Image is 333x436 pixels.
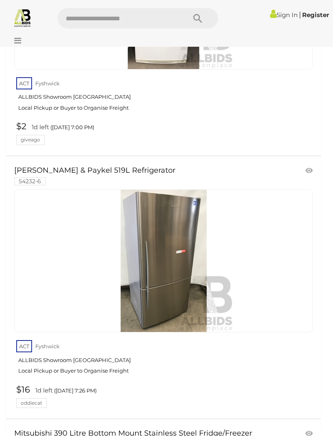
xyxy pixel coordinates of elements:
[16,76,313,117] a: ACT Fyshwick ALLBIDS Showroom [GEOGRAPHIC_DATA] Local Pickup or Buyer to Organise Freight
[177,8,218,28] button: Search
[14,121,315,145] a: $2 1d left ([DATE] 7:00 PM) giveago
[13,8,32,27] img: Allbids.com.au
[14,167,265,185] a: [PERSON_NAME] & Paykel 519L Refrigerator 54232-6
[302,11,329,19] a: Register
[14,189,313,332] a: Fisher & Paykel 519L Refrigerator
[93,190,235,332] img: Fisher & Paykel 519L Refrigerator
[14,385,315,408] a: $16 1d left ([DATE] 7:26 PM) oddiecat
[16,338,313,380] a: ACT Fyshwick ALLBIDS Showroom [GEOGRAPHIC_DATA] Local Pickup or Buyer to Organise Freight
[270,11,298,19] a: Sign In
[299,10,301,19] span: |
